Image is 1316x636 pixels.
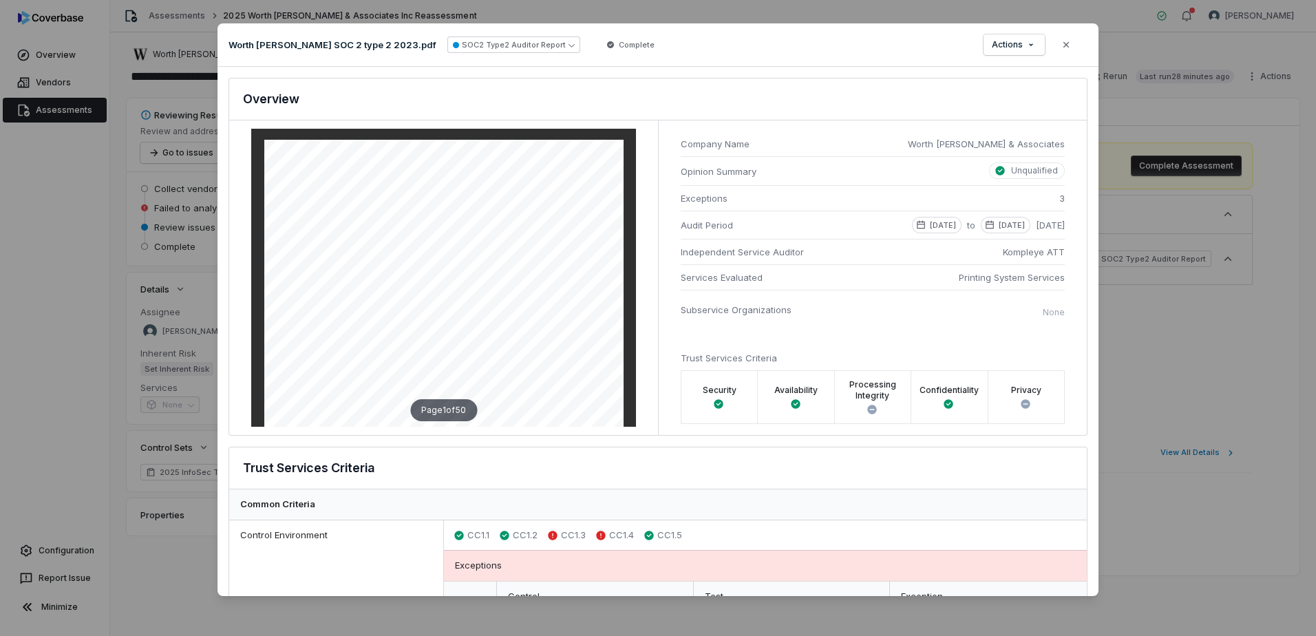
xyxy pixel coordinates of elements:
div: Exception [890,582,1087,613]
span: 3 [1059,191,1065,205]
span: Trust Services Criteria [681,352,777,363]
div: Exceptions [444,550,1087,581]
span: CC1.2 [513,529,538,542]
span: Opinion Summary [681,165,769,178]
span: Company Name [681,137,897,151]
label: Confidentiality [920,385,979,396]
p: [DATE] [930,220,956,231]
span: Audit Period [681,218,733,232]
div: Control [497,582,694,613]
span: Kompleye ATT [1003,245,1065,259]
span: Worth [PERSON_NAME] & Associates [908,137,1065,151]
p: None [1043,307,1065,318]
span: CC1.5 [657,529,682,542]
span: Exceptions [681,191,728,205]
label: Security [703,385,736,396]
div: Common Criteria [229,489,1087,520]
button: SOC2 Type2 Auditor Report [447,36,580,53]
span: [DATE] [1036,218,1065,233]
button: Actions [984,34,1045,55]
div: Test [694,582,891,613]
div: Page 1 of 50 [410,399,477,421]
p: [DATE] [999,220,1025,231]
p: Worth [PERSON_NAME] SOC 2 type 2 2023.pdf [229,39,436,51]
span: to [967,218,975,233]
p: Unqualified [1011,165,1058,176]
h3: Trust Services Criteria [243,458,374,478]
span: Complete [619,39,655,50]
span: Actions [992,39,1023,50]
span: CC1.1 [467,529,489,542]
span: CC1.3 [561,529,586,542]
h3: Overview [243,89,299,109]
span: Printing System Services [959,271,1065,284]
span: CC1.4 [609,529,634,542]
label: Availability [774,385,818,396]
span: Services Evaluated [681,271,763,284]
span: Subservice Organizations [681,303,792,317]
label: Processing Integrity [843,379,902,401]
span: Independent Service Auditor [681,245,804,259]
label: Privacy [1011,385,1041,396]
